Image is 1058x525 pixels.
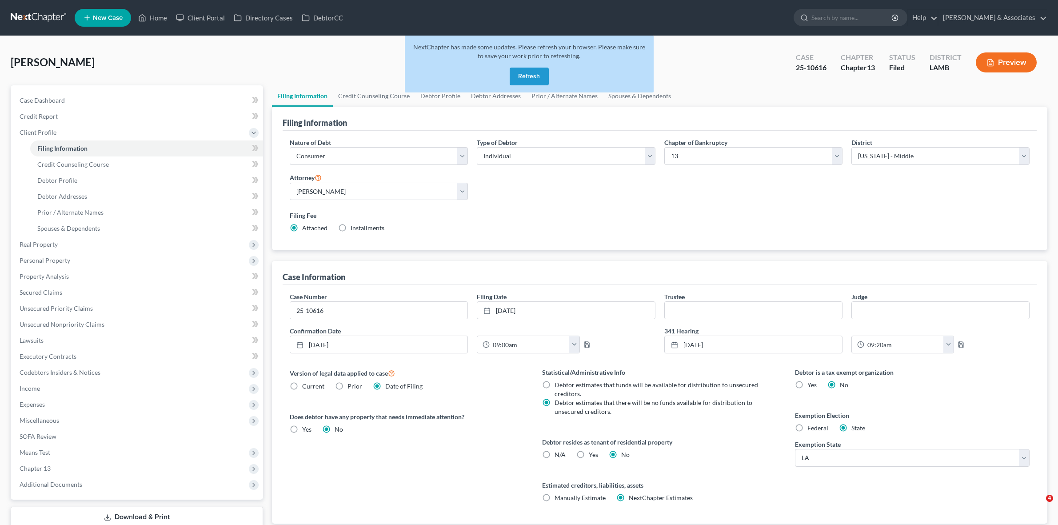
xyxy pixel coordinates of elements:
[30,172,263,188] a: Debtor Profile
[20,112,58,120] span: Credit Report
[290,336,467,353] a: [DATE]
[20,256,70,264] span: Personal Property
[351,224,384,232] span: Installments
[807,424,828,432] span: Federal
[37,224,100,232] span: Spouses & Dependents
[938,10,1047,26] a: [PERSON_NAME] & Associates
[37,160,109,168] span: Credit Counseling Course
[20,417,59,424] span: Miscellaneous
[795,440,841,449] label: Exemption State
[333,85,415,107] a: Credit Counseling Course
[555,381,758,397] span: Debtor estimates that funds will be available for distribution to unsecured creditors.
[20,337,44,344] span: Lawsuits
[1028,495,1049,516] iframe: Intercom live chat
[20,273,69,280] span: Property Analysis
[542,437,777,447] label: Debtor resides as tenant of residential property
[290,368,524,378] label: Version of legal data applied to case
[20,353,76,360] span: Executory Contracts
[347,382,362,390] span: Prior
[290,412,524,421] label: Does debtor have any property that needs immediate attention?
[12,317,263,333] a: Unsecured Nonpriority Claims
[490,336,569,353] input: -- : --
[12,92,263,108] a: Case Dashboard
[302,382,324,390] span: Current
[290,138,331,147] label: Nature of Debt
[20,240,58,248] span: Real Property
[20,289,62,296] span: Secured Claims
[172,10,229,26] a: Client Portal
[20,465,51,472] span: Chapter 13
[37,208,104,216] span: Prior / Alternate Names
[93,15,123,21] span: New Case
[30,156,263,172] a: Credit Counseling Course
[37,144,88,152] span: Filing Information
[20,449,50,456] span: Means Test
[852,302,1029,319] input: --
[37,176,77,184] span: Debtor Profile
[297,10,347,26] a: DebtorCC
[796,52,826,63] div: Case
[542,368,777,377] label: Statistical/Administrative Info
[20,385,40,392] span: Income
[542,481,777,490] label: Estimated creditors, liabilities, assets
[12,333,263,349] a: Lawsuits
[283,272,345,282] div: Case Information
[30,140,263,156] a: Filing Information
[795,368,1030,377] label: Debtor is a tax exempt organization
[555,451,566,458] span: N/A
[285,326,659,336] label: Confirmation Date
[20,128,56,136] span: Client Profile
[12,429,263,445] a: SOFA Review
[290,302,467,319] input: Enter case number...
[20,433,56,440] span: SOFA Review
[20,401,45,408] span: Expenses
[20,369,100,376] span: Codebtors Insiders & Notices
[864,336,944,353] input: -- : --
[290,211,1030,220] label: Filing Fee
[908,10,938,26] a: Help
[807,381,817,389] span: Yes
[889,52,915,63] div: Status
[621,451,630,458] span: No
[30,204,263,220] a: Prior / Alternate Names
[796,63,826,73] div: 25-10616
[851,424,865,432] span: State
[11,56,95,68] span: [PERSON_NAME]
[851,292,867,301] label: Judge
[12,301,263,317] a: Unsecured Priority Claims
[976,52,1037,72] button: Preview
[660,326,1034,336] label: 341 Hearing
[665,336,842,353] a: [DATE]
[555,494,606,501] span: Manually Estimate
[795,411,1030,420] label: Exemption Election
[841,63,875,73] div: Chapter
[30,220,263,236] a: Spouses & Dependents
[272,85,333,107] a: Filing Information
[37,192,87,200] span: Debtor Addresses
[477,292,507,301] label: Filing Date
[510,68,549,85] button: Refresh
[229,10,297,26] a: Directory Cases
[811,9,893,26] input: Search by name...
[20,305,93,312] span: Unsecured Priority Claims
[385,382,423,390] span: Date of Filing
[889,63,915,73] div: Filed
[555,399,752,415] span: Debtor estimates that there will be no funds available for distribution to unsecured creditors.
[302,425,311,433] span: Yes
[12,269,263,285] a: Property Analysis
[930,52,962,63] div: District
[413,43,645,60] span: NextChapter has made some updates. Please refresh your browser. Please make sure to save your wor...
[841,52,875,63] div: Chapter
[20,96,65,104] span: Case Dashboard
[665,302,842,319] input: --
[867,63,875,72] span: 13
[290,172,322,183] label: Attorney
[335,425,343,433] span: No
[134,10,172,26] a: Home
[12,108,263,124] a: Credit Report
[477,302,655,319] a: [DATE]
[477,138,518,147] label: Type of Debtor
[930,63,962,73] div: LAMB
[20,481,82,488] span: Additional Documents
[1046,495,1053,502] span: 4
